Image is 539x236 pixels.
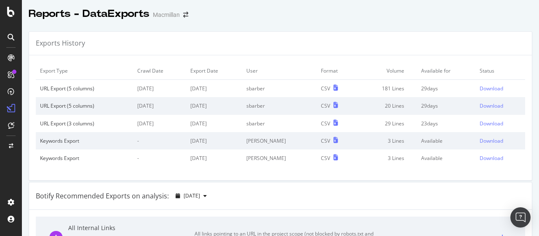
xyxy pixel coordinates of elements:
[356,115,417,132] td: 29 Lines
[36,191,169,201] div: Botify Recommended Exports on analysis:
[321,102,330,109] div: CSV
[36,62,133,80] td: Export Type
[480,102,503,109] div: Download
[242,149,316,167] td: [PERSON_NAME]
[356,132,417,149] td: 3 Lines
[480,120,521,127] a: Download
[242,132,316,149] td: [PERSON_NAME]
[133,115,187,132] td: [DATE]
[356,149,417,167] td: 3 Lines
[186,149,242,167] td: [DATE]
[480,137,503,144] div: Download
[133,97,187,114] td: [DATE]
[480,155,521,162] a: Download
[480,120,503,127] div: Download
[417,115,475,132] td: 23 days
[133,80,187,98] td: [DATE]
[172,189,210,203] button: [DATE]
[186,80,242,98] td: [DATE]
[133,132,187,149] td: -
[480,85,503,92] div: Download
[317,62,356,80] td: Format
[321,137,330,144] div: CSV
[242,115,316,132] td: sbarber
[242,62,316,80] td: User
[186,62,242,80] td: Export Date
[133,149,187,167] td: -
[321,85,330,92] div: CSV
[242,80,316,98] td: sbarber
[417,80,475,98] td: 29 days
[40,155,129,162] div: Keywords Export
[133,62,187,80] td: Crawl Date
[40,102,129,109] div: URL Export (5 columns)
[40,120,129,127] div: URL Export (3 columns)
[186,97,242,114] td: [DATE]
[242,97,316,114] td: sbarber
[480,137,521,144] a: Download
[356,62,417,80] td: Volume
[510,207,531,228] div: Open Intercom Messenger
[356,80,417,98] td: 181 Lines
[421,137,471,144] div: Available
[40,137,129,144] div: Keywords Export
[68,224,195,232] div: All Internal Links
[36,38,85,48] div: Exports History
[480,155,503,162] div: Download
[186,115,242,132] td: [DATE]
[356,97,417,114] td: 20 Lines
[186,132,242,149] td: [DATE]
[475,62,525,80] td: Status
[184,192,200,199] span: 2025 Sep. 19th
[29,7,149,21] div: Reports - DataExports
[417,62,475,80] td: Available for
[421,155,471,162] div: Available
[40,85,129,92] div: URL Export (5 columns)
[321,120,330,127] div: CSV
[153,11,180,19] div: Macmillan
[480,85,521,92] a: Download
[183,12,188,18] div: arrow-right-arrow-left
[417,97,475,114] td: 29 days
[321,155,330,162] div: CSV
[480,102,521,109] a: Download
